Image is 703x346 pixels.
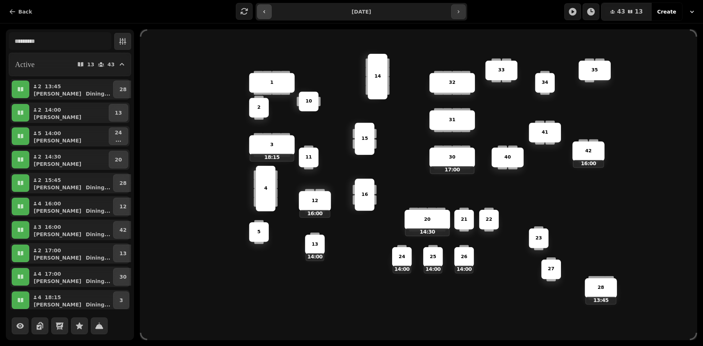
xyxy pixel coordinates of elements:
[312,241,318,248] p: 13
[300,210,330,217] p: 16:00
[37,176,42,184] p: 2
[617,9,625,15] span: 43
[37,247,42,254] p: 2
[45,247,61,254] p: 17:00
[45,106,61,114] p: 14:00
[115,129,122,136] p: 24
[361,135,368,142] p: 15
[37,106,42,114] p: 2
[86,301,110,308] p: Dining ...
[113,174,133,192] button: 28
[449,154,455,161] p: 30
[505,154,511,161] p: 40
[113,198,133,215] button: 12
[34,301,81,308] p: [PERSON_NAME]
[34,184,81,191] p: [PERSON_NAME]
[31,268,112,286] button: 417:00[PERSON_NAME]Dining...
[424,266,442,273] p: 14:00
[109,127,128,145] button: 24...
[109,104,128,122] button: 13
[424,216,431,223] p: 20
[31,151,107,168] button: 214:30[PERSON_NAME]
[3,4,38,19] button: Back
[115,136,122,144] p: ...
[45,176,61,184] p: 15:45
[31,198,112,215] button: 416:00[PERSON_NAME]Dining...
[119,226,126,234] p: 42
[585,148,592,155] p: 42
[598,284,604,291] p: 28
[455,266,473,273] p: 14:00
[45,223,61,231] p: 16:00
[257,228,261,235] p: 5
[113,245,133,262] button: 13
[34,207,81,215] p: [PERSON_NAME]
[542,129,548,136] p: 41
[431,167,474,173] p: 17:00
[542,79,548,86] p: 34
[573,160,603,167] p: 16:00
[45,200,61,207] p: 16:00
[250,154,294,161] p: 18:15
[119,250,126,257] p: 13
[361,191,368,198] p: 16
[657,9,676,14] span: Create
[31,174,112,192] button: 215:45[PERSON_NAME]Dining...
[31,127,107,145] button: 514:00[PERSON_NAME]
[119,297,123,304] p: 3
[31,104,107,122] button: 214:00[PERSON_NAME]
[498,67,505,74] p: 33
[374,73,381,80] p: 14
[535,235,542,242] p: 23
[486,216,492,223] p: 22
[312,197,318,204] p: 12
[31,291,112,309] button: 418:15[PERSON_NAME]Dining...
[586,297,616,304] p: 13:45
[45,83,61,90] p: 13:45
[115,109,122,116] p: 13
[37,270,42,278] p: 4
[37,223,42,231] p: 3
[635,9,643,15] span: 13
[31,81,112,98] button: 213:45[PERSON_NAME]Dining...
[37,83,42,90] p: 2
[461,253,468,260] p: 26
[591,67,598,74] p: 35
[86,90,110,97] p: Dining ...
[18,9,32,14] span: Back
[119,86,126,93] p: 28
[37,294,42,301] p: 4
[306,254,324,260] p: 14:00
[45,130,61,137] p: 14:00
[31,221,112,239] button: 316:00[PERSON_NAME]Dining...
[37,200,42,207] p: 4
[257,104,261,111] p: 2
[305,154,312,161] p: 11
[430,253,436,260] p: 25
[45,153,61,160] p: 14:30
[119,273,126,280] p: 30
[119,203,126,210] p: 12
[264,185,267,192] p: 4
[87,62,94,67] p: 13
[406,229,449,235] p: 14:30
[113,291,129,309] button: 3
[34,160,81,168] p: [PERSON_NAME]
[34,231,81,238] p: [PERSON_NAME]
[548,266,554,273] p: 27
[461,216,468,223] p: 21
[601,3,652,21] button: 4313
[119,179,126,187] p: 28
[34,278,81,285] p: [PERSON_NAME]
[393,266,411,273] p: 14:00
[45,270,61,278] p: 17:00
[31,245,112,262] button: 217:00[PERSON_NAME]Dining...
[34,114,81,121] p: [PERSON_NAME]
[86,231,110,238] p: Dining ...
[34,137,81,144] p: [PERSON_NAME]
[86,207,110,215] p: Dining ...
[109,151,128,168] button: 20
[108,62,115,67] p: 43
[86,254,110,261] p: Dining ...
[270,79,274,86] p: 1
